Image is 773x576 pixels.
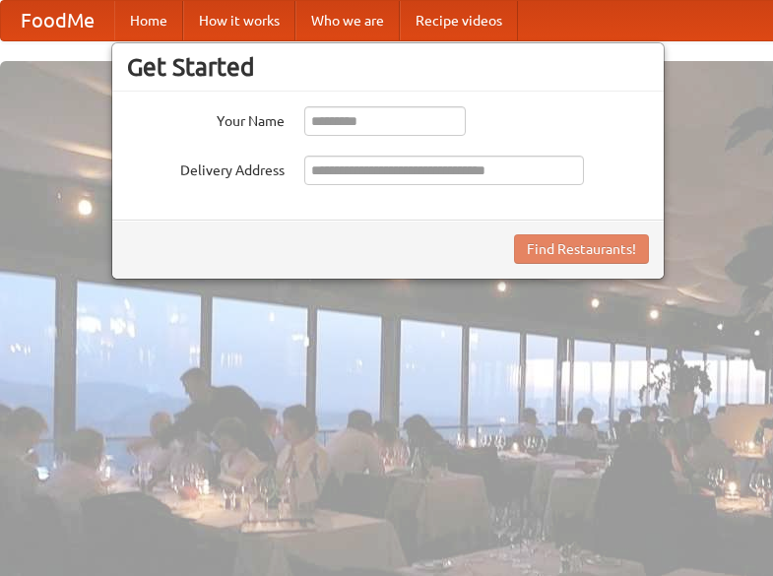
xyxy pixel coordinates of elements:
[127,52,649,82] h3: Get Started
[127,106,285,131] label: Your Name
[400,1,518,40] a: Recipe videos
[1,1,114,40] a: FoodMe
[514,234,649,264] button: Find Restaurants!
[127,156,285,180] label: Delivery Address
[114,1,183,40] a: Home
[183,1,295,40] a: How it works
[295,1,400,40] a: Who we are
